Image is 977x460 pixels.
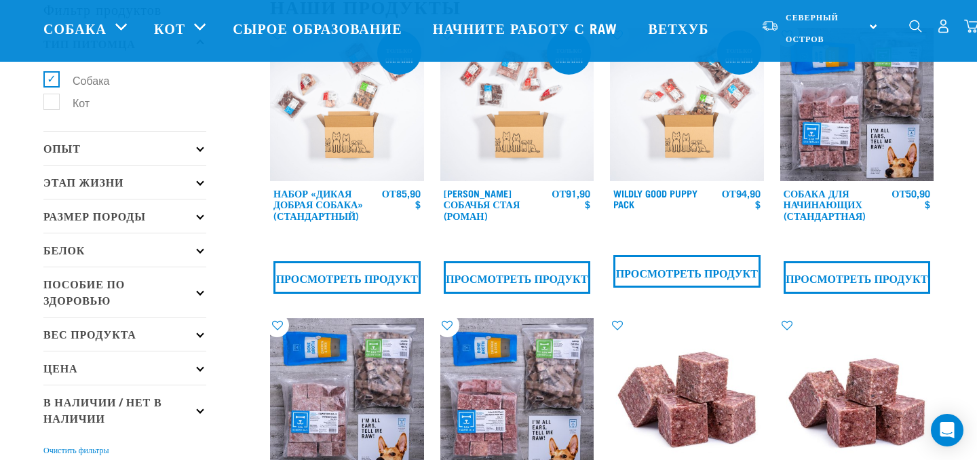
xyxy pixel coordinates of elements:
img: home-icon-1@2x.png [909,20,922,33]
font: Ветхуб [649,24,709,31]
font: Сырое образование [233,24,402,31]
font: ОТ [722,191,736,195]
font: ОТ [382,191,396,195]
img: Роман о собаке 0 2 сек [440,28,594,182]
a: Кот [154,18,185,38]
a: [PERSON_NAME] Собачья Стая (Роман) [444,191,520,217]
button: Очистить фильтры [43,444,109,457]
font: Этап жизни [43,178,123,185]
font: 94,90 $ [736,191,761,206]
font: В наличии / Нет в наличии [43,398,161,421]
a: Начните работу с Raw [419,1,635,55]
font: 50,90 $ [906,191,930,206]
img: user.png [936,19,951,33]
a: Ветхуб [635,1,726,55]
font: Просмотреть продукт [276,275,418,281]
a: Просмотреть продукт [444,261,591,294]
font: Собака [73,74,109,87]
a: Сырое образование [219,1,419,55]
img: van-moving.png [761,20,780,32]
font: Белок [43,246,85,252]
font: Опыт [43,145,81,151]
div: Открытый Интерком Мессенджер [931,414,963,446]
font: 85,90 $ [396,191,421,206]
a: Просмотреть продукт [613,255,761,288]
font: Пособие по здоровью [43,280,125,303]
font: Просмотреть продукт [786,275,927,281]
font: Кот [73,97,90,110]
a: Набор «Дикая добрая собака» (стандартный) [273,191,363,217]
font: ОТ [552,191,566,195]
font: Просмотреть продукт [616,269,758,275]
font: 91,90 $ [566,191,590,206]
font: Собака [43,24,107,31]
a: Собака [43,18,107,38]
font: Северный остров [786,14,839,41]
img: Обновление стандарта для собак NSP [780,28,934,182]
font: Просмотреть продукт [446,275,588,281]
a: Wildly Good Puppy Pack [613,191,697,206]
font: Кот [154,24,185,31]
img: Щенок 0 2 сек [610,28,764,182]
font: Цена [43,364,78,370]
font: Вес продукта [43,330,136,337]
font: ОТ [892,191,906,195]
font: Размер породы [43,212,146,218]
a: Просмотреть продукт [273,261,421,294]
img: Собака 0 2 сек [270,28,424,182]
a: Собака для начинающих (стандартная) [784,191,866,217]
a: Просмотреть продукт [784,261,931,294]
font: Очистить фильтры [43,446,109,455]
font: Начните работу с Raw [433,24,618,31]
